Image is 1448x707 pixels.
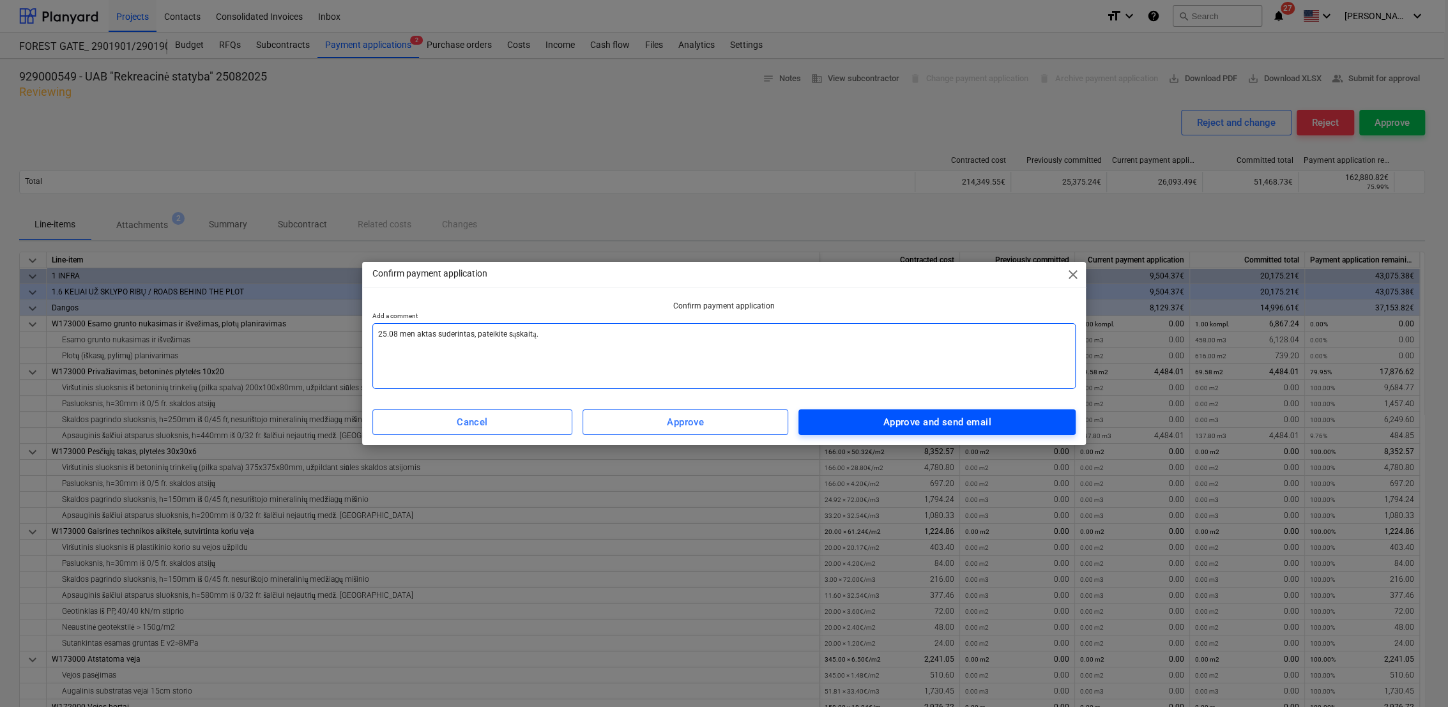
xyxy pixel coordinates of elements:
[372,409,572,435] button: Cancel
[1065,267,1081,282] span: close
[372,323,1076,389] textarea: 25.08 men aktas suderintas, pateikite sąskaitą.
[372,267,487,280] p: Confirm payment application
[798,409,1076,435] button: Approve and send email
[457,414,488,430] div: Cancel
[667,414,704,430] div: Approve
[1384,646,1448,707] iframe: Chat Widget
[372,301,1076,312] p: Confirm payment application
[883,414,991,430] div: Approve and send email
[372,312,1076,323] p: Add a comment
[583,409,789,435] button: Approve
